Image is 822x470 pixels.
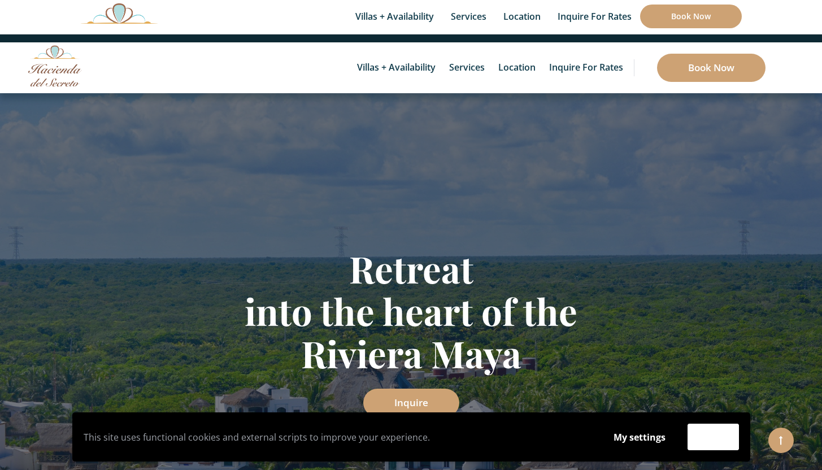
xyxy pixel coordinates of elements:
[543,42,629,93] a: Inquire for Rates
[363,389,459,417] a: Inquire
[640,5,742,28] a: Book Now
[688,424,739,450] button: Accept
[81,247,742,375] h1: Retreat into the heart of the Riviera Maya
[493,42,541,93] a: Location
[657,54,766,82] a: Book Now
[351,42,441,93] a: Villas + Availability
[603,424,676,450] button: My settings
[84,429,592,446] p: This site uses functional cookies and external scripts to improve your experience.
[28,45,82,86] img: Awesome Logo
[443,42,490,93] a: Services
[81,3,158,24] img: Awesome Logo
